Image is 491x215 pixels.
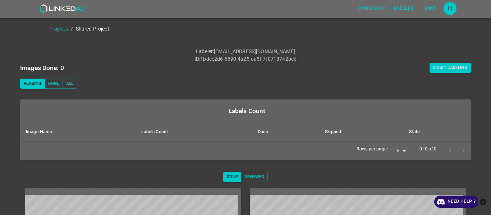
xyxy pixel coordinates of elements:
p: Shared Project [76,25,109,33]
li: / [71,25,73,33]
p: Rows per page: [357,146,388,153]
p: 1bdee2d6-6690-4a25-aa5f-7f0713742bed [200,55,297,63]
div: Labels Count [26,106,468,116]
button: Done [45,79,63,89]
p: [EMAIL_ADDRESS][DOMAIN_NAME] [214,48,295,55]
p: 0–0 of 0 [419,146,436,153]
button: All [63,79,77,89]
button: Start Labeling [430,63,471,73]
button: Dashboard [355,3,388,14]
div: H [444,2,456,15]
div: 5 [391,146,408,156]
a: Dashboard [354,1,390,16]
button: Pending [20,79,45,89]
button: close-help [478,196,487,208]
img: LinkedAI [39,4,83,13]
th: Done [252,122,319,142]
h6: Images Done: 0 [20,63,64,73]
button: Docs [419,3,442,14]
button: Labeler [391,3,416,14]
p: ID : [194,55,200,63]
a: Projects [49,26,68,32]
nav: breadcrumb [49,25,491,33]
th: Skipped [319,122,403,142]
th: Labels Count [136,122,252,142]
th: State [403,122,471,142]
a: Docs [418,1,444,16]
button: Open settings [444,2,456,15]
button: Done [223,172,241,182]
p: Labeler : [196,48,214,55]
a: Need Help ? [434,196,478,208]
button: Reviewed [241,172,268,182]
a: Labeler [390,1,418,16]
th: Image Name [20,122,136,142]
